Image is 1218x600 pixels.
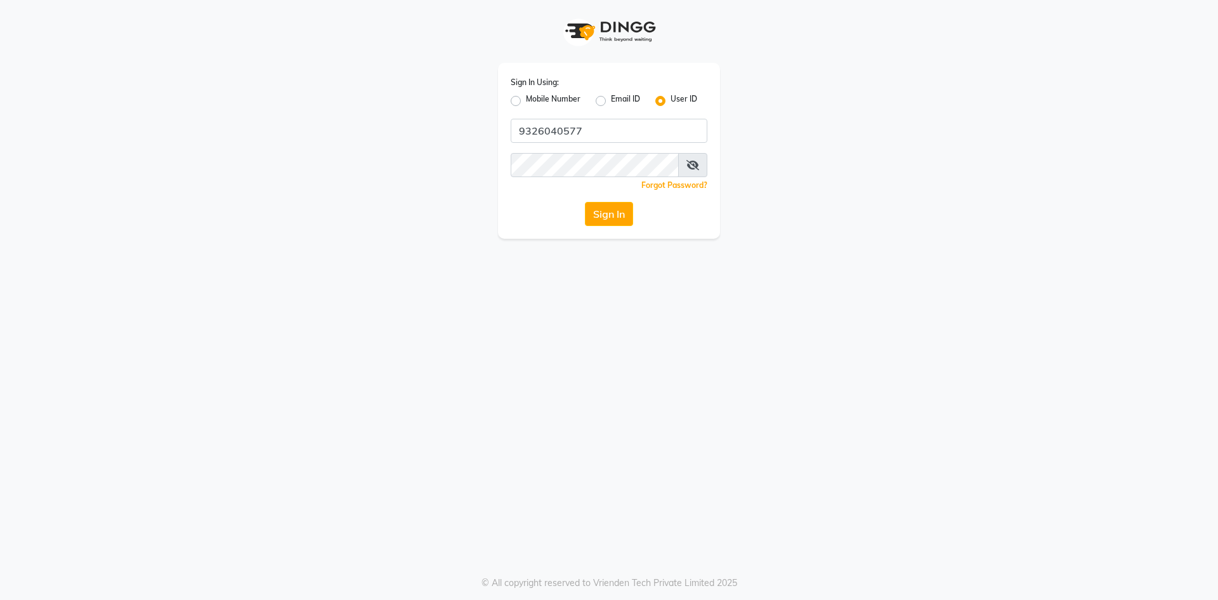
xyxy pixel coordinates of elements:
label: User ID [671,93,697,109]
label: Sign In Using: [511,77,559,88]
input: Username [511,119,707,143]
label: Mobile Number [526,93,580,109]
input: Username [511,153,679,177]
a: Forgot Password? [641,180,707,190]
img: logo1.svg [558,13,660,50]
label: Email ID [611,93,640,109]
button: Sign In [585,202,633,226]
